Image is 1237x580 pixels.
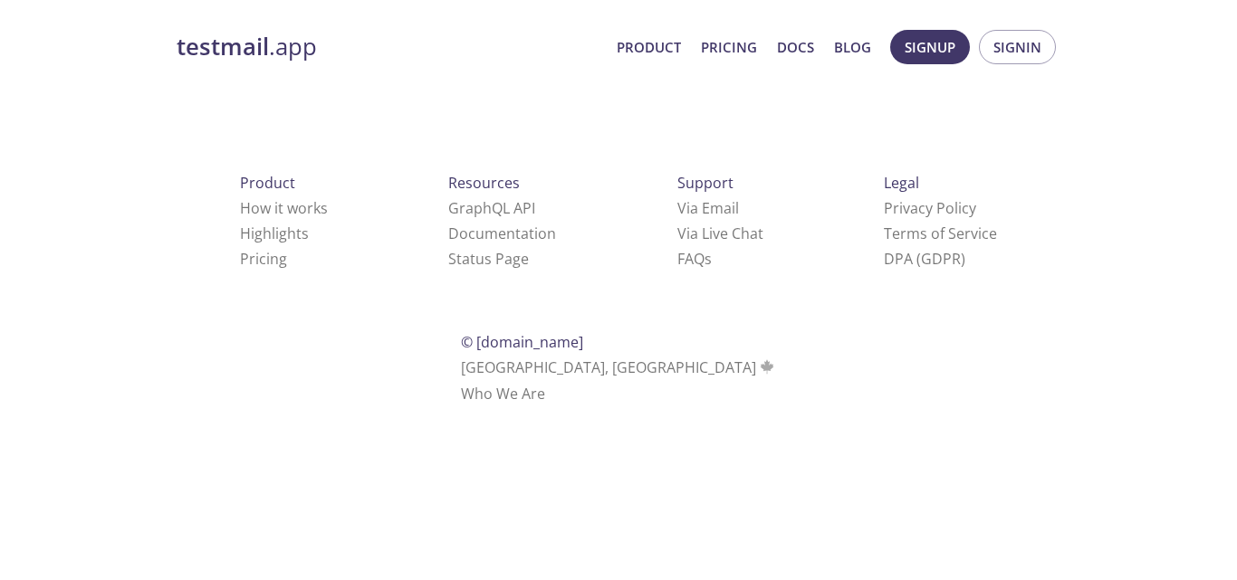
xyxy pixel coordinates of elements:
a: Pricing [240,249,287,269]
a: DPA (GDPR) [884,249,965,269]
a: Highlights [240,223,309,243]
span: Signin [993,35,1041,59]
span: Resources [448,173,520,193]
a: Privacy Policy [884,198,976,218]
strong: testmail [177,31,269,62]
a: Status Page [448,249,529,269]
span: [GEOGRAPHIC_DATA], [GEOGRAPHIC_DATA] [461,357,777,377]
a: Via Live Chat [677,223,763,243]
a: testmail.app [177,32,602,62]
span: Signup [905,35,955,59]
a: Who We Are [461,384,545,404]
span: © [DOMAIN_NAME] [461,332,583,352]
span: Legal [884,173,919,193]
a: GraphQL API [448,198,535,218]
button: Signin [979,30,1056,64]
a: Via Email [677,198,739,218]
a: Terms of Service [884,223,997,243]
a: Documentation [448,223,556,243]
span: Product [240,173,295,193]
a: Pricing [701,35,757,59]
a: Product [617,35,681,59]
span: s [705,249,712,269]
a: FAQ [677,249,712,269]
a: Blog [834,35,871,59]
button: Signup [890,30,970,64]
a: How it works [240,198,328,218]
span: Support [677,173,734,193]
a: Docs [777,35,814,59]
